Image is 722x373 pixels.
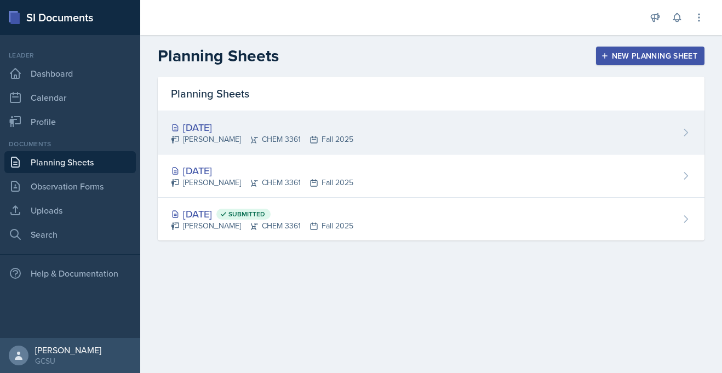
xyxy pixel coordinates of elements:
span: Submitted [228,210,265,219]
h2: Planning Sheets [158,46,279,66]
a: [DATE] [PERSON_NAME]CHEM 3361Fall 2025 [158,154,704,198]
div: New Planning Sheet [603,51,697,60]
div: [PERSON_NAME] CHEM 3361 Fall 2025 [171,220,353,232]
a: Dashboard [4,62,136,84]
div: [PERSON_NAME] [35,345,101,355]
a: Planning Sheets [4,151,136,173]
div: Planning Sheets [158,77,704,111]
div: [PERSON_NAME] CHEM 3361 Fall 2025 [171,134,353,145]
a: Search [4,223,136,245]
div: Documents [4,139,136,149]
a: Calendar [4,87,136,108]
a: Profile [4,111,136,133]
a: Uploads [4,199,136,221]
div: [PERSON_NAME] CHEM 3361 Fall 2025 [171,177,353,188]
button: New Planning Sheet [596,47,704,65]
div: [DATE] [171,163,353,178]
div: [DATE] [171,206,353,221]
a: [DATE] Submitted [PERSON_NAME]CHEM 3361Fall 2025 [158,198,704,240]
div: GCSU [35,355,101,366]
a: Observation Forms [4,175,136,197]
a: [DATE] [PERSON_NAME]CHEM 3361Fall 2025 [158,111,704,154]
div: Help & Documentation [4,262,136,284]
div: Leader [4,50,136,60]
div: [DATE] [171,120,353,135]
